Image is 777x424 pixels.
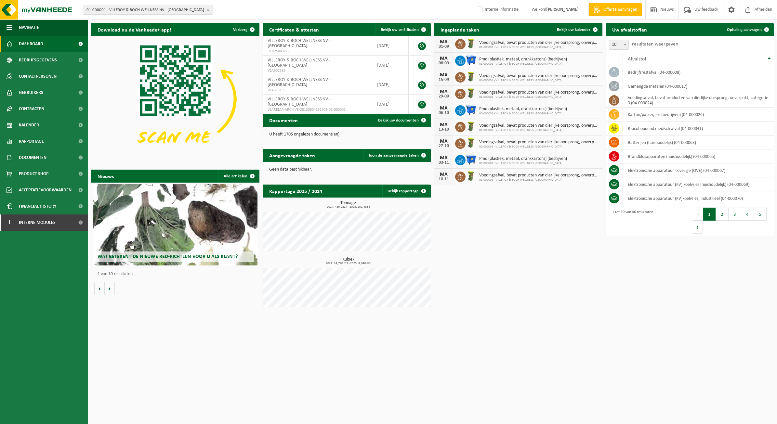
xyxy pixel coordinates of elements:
span: VILLEROY & BOCH WELLNESS NV - [GEOGRAPHIC_DATA] [268,97,330,107]
span: Interne modules [19,214,56,231]
span: RED25003225 [268,49,367,54]
span: Offerte aanvragen [602,6,639,13]
span: Product Shop [19,166,48,182]
a: Alle artikelen [218,170,259,183]
img: WB-0060-HPE-GN-50 [466,71,477,82]
div: MA [437,172,450,177]
a: Bekijk uw certificaten [375,23,430,36]
h2: Documenten [263,114,304,126]
button: 2 [716,208,729,221]
span: VLAREMA-ARCHIVE-20130604161509-01-000001 [268,107,367,112]
span: 01-000001 - VILLEROY & BOCH WELLNESS [GEOGRAPHIC_DATA] [479,145,599,149]
span: Contracten [19,101,44,117]
span: Navigatie [19,19,39,36]
span: Contactpersonen [19,68,57,84]
td: voedingsafval, bevat producten van dierlijke oorsprong, onverpakt, categorie 3 (04-000024) [623,93,774,108]
h2: Download nu de Vanheede+ app! [91,23,178,36]
a: Ophaling aanvragen [722,23,773,36]
h2: Uw afvalstoffen [606,23,653,36]
span: 01-000001 - VILLEROY & BOCH WELLNESS [GEOGRAPHIC_DATA] [479,62,567,66]
td: [DATE] [372,36,409,56]
button: Next [693,221,703,234]
img: WB-1100-HPE-BE-01 [466,154,477,165]
div: MA [437,56,450,61]
td: brandblusapparaten (huishoudelijk) (04-000065) [623,149,774,163]
span: VILLEROY & BOCH WELLNESS NV - [GEOGRAPHIC_DATA] [268,77,330,87]
button: 01-000001 - VILLEROY & BOCH WELLNESS NV - [GEOGRAPHIC_DATA] [83,5,213,15]
div: 06-10 [437,111,450,115]
span: 01-000001 - VILLEROY & BOCH WELLNESS [GEOGRAPHIC_DATA] [479,45,599,49]
div: MA [437,155,450,161]
span: Voedingsafval, bevat producten van dierlijke oorsprong, onverpakt, categorie 3 [479,90,599,95]
div: 15-09 [437,78,450,82]
td: karton/papier, los (bedrijven) (04-000026) [623,108,774,122]
td: bedrijfsrestafval (04-000008) [623,65,774,79]
span: VLA902589 [268,68,367,73]
td: [DATE] [372,56,409,75]
span: Ophaling aanvragen [727,28,762,32]
div: 08-09 [437,61,450,66]
span: Voedingsafval, bevat producten van dierlijke oorsprong, onverpakt, categorie 3 [479,40,599,45]
span: Verberg [233,28,247,32]
span: Wat betekent de nieuwe RED-richtlijn voor u als klant? [98,254,238,259]
button: 4 [741,208,754,221]
td: elektronische apparatuur (KV)koelvries, industrieel (04-000070) [623,191,774,205]
span: VILLEROY & BOCH WELLNESS NV - [GEOGRAPHIC_DATA] [268,38,330,48]
td: elektronische apparatuur - overige (OVE) (04-000067) [623,163,774,177]
button: Volgende [105,282,115,295]
span: Voedingsafval, bevat producten van dierlijke oorsprong, onverpakt, categorie 3 [479,173,599,178]
a: Bekijk uw kalender [552,23,602,36]
button: 1 [703,208,716,221]
img: WB-1100-HPE-BE-01 [466,104,477,115]
span: Bekijk uw certificaten [381,28,419,32]
span: Dashboard [19,36,43,52]
div: MA [437,139,450,144]
label: resultaten weergeven [632,42,678,47]
div: 1 tot 10 van 46 resultaten [609,207,653,234]
span: 2024: 14,720 m3 - 2025: 9,640 m3 [266,262,431,265]
span: 01-000001 - VILLEROY & BOCH WELLNESS NV - [GEOGRAPHIC_DATA] [86,5,204,15]
div: 29-09 [437,94,450,99]
td: gemengde metalen (04-000017) [623,79,774,93]
span: Voedingsafval, bevat producten van dierlijke oorsprong, onverpakt, categorie 3 [479,73,599,79]
td: [DATE] [372,75,409,95]
p: 1 van 10 resultaten [98,272,256,276]
span: Voedingsafval, bevat producten van dierlijke oorsprong, onverpakt, categorie 3 [479,123,599,128]
img: WB-0060-HPE-GN-50 [466,171,477,182]
span: Bedrijfsgegevens [19,52,57,68]
span: 01-000001 - VILLEROY & BOCH WELLNESS [GEOGRAPHIC_DATA] [479,128,599,132]
h2: Rapportage 2025 / 2024 [263,185,329,197]
h2: Ingeplande taken [434,23,486,36]
a: Bekijk rapportage [382,185,430,198]
span: Gebruikers [19,84,43,101]
span: 01-000001 - VILLEROY & BOCH WELLNESS [GEOGRAPHIC_DATA] [479,112,567,116]
span: Acceptatievoorwaarden [19,182,72,198]
h3: Tonnage [266,201,431,209]
span: Rapportage [19,133,44,149]
a: Wat betekent de nieuwe RED-richtlijn voor u als klant? [93,184,257,265]
span: Toon de aangevraagde taken [368,153,419,158]
div: MA [437,122,450,127]
h2: Nieuws [91,170,120,182]
td: risicohoudend medisch afval (04-000041) [623,122,774,135]
span: Pmd (plastiek, metaal, drankkartons) (bedrijven) [479,156,567,161]
img: Download de VHEPlus App [91,36,259,162]
button: 5 [754,208,767,221]
a: Bekijk uw documenten [373,114,430,127]
div: 01-09 [437,45,450,49]
img: WB-0060-HPE-GN-50 [466,38,477,49]
div: 03-11 [437,161,450,165]
h3: Kubiek [266,257,431,265]
img: WB-1100-HPE-BE-01 [466,55,477,66]
span: Voedingsafval, bevat producten van dierlijke oorsprong, onverpakt, categorie 3 [479,140,599,145]
div: MA [437,39,450,45]
span: 10 [609,40,628,49]
button: Verberg [228,23,259,36]
span: 01-000001 - VILLEROY & BOCH WELLNESS [GEOGRAPHIC_DATA] [479,79,599,83]
span: Afvalstof [628,57,646,62]
div: 13-10 [437,127,450,132]
img: WB-0060-HPE-GN-50 [466,137,477,148]
span: 01-000001 - VILLEROY & BOCH WELLNESS [GEOGRAPHIC_DATA] [479,95,599,99]
span: 01-000001 - VILLEROY & BOCH WELLNESS [GEOGRAPHIC_DATA] [479,161,567,165]
span: 01-000001 - VILLEROY & BOCH WELLNESS [GEOGRAPHIC_DATA] [479,178,599,182]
